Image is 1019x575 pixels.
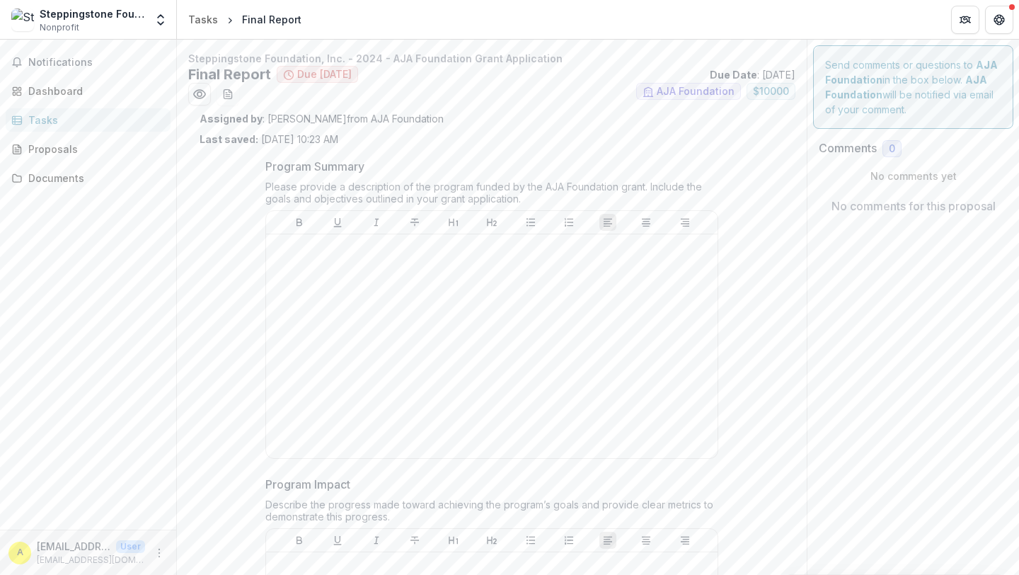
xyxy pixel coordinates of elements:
button: Align Center [638,214,655,231]
button: Bold [291,532,308,549]
p: No comments yet [819,169,1008,183]
span: 0 [889,143,895,155]
button: Align Center [638,532,655,549]
p: [EMAIL_ADDRESS][DOMAIN_NAME] [37,554,145,567]
button: Open entity switcher [151,6,171,34]
button: Italicize [368,214,385,231]
button: Align Right [677,214,693,231]
a: Tasks [6,108,171,132]
h2: Comments [819,142,877,155]
p: : [PERSON_NAME] from AJA Foundation [200,111,784,126]
button: download-word-button [217,83,239,106]
span: Due [DATE] [297,69,352,81]
div: advancement@steppingstone.org [17,548,23,557]
p: [DATE] 10:23 AM [200,132,338,147]
button: Bold [291,214,308,231]
div: Steppingstone Foundation, Inc. [40,6,145,21]
nav: breadcrumb [183,9,307,30]
button: Ordered List [560,532,577,549]
button: Heading 2 [483,214,500,231]
button: Heading 1 [445,214,462,231]
div: Dashboard [28,84,159,98]
p: : [DATE] [710,67,795,82]
button: Underline [329,532,346,549]
button: Ordered List [560,214,577,231]
span: AJA Foundation [657,86,735,98]
span: Notifications [28,57,165,69]
div: Documents [28,171,159,186]
button: Align Left [599,532,616,549]
p: Program Impact [265,476,350,493]
button: Strike [406,532,423,549]
button: Notifications [6,51,171,74]
p: [EMAIL_ADDRESS][DOMAIN_NAME] [37,539,110,554]
div: Tasks [188,12,218,27]
div: Send comments or questions to in the box below. will be notified via email of your comment. [813,45,1013,129]
div: Please provide a description of the program funded by the AJA Foundation grant. Include the goals... [265,181,718,210]
button: Preview 8bc01a9d-8808-4f83-96ee-fed823303a03.pdf [188,83,211,106]
a: Tasks [183,9,224,30]
p: Steppingstone Foundation, Inc. - 2024 - AJA Foundation Grant Application [188,51,795,66]
p: Program Summary [265,158,364,175]
h2: Final Report [188,66,271,83]
a: Documents [6,166,171,190]
a: Proposals [6,137,171,161]
div: Final Report [242,12,301,27]
strong: Assigned by [200,113,263,125]
button: Strike [406,214,423,231]
button: Bullet List [522,532,539,549]
button: Get Help [985,6,1013,34]
strong: Last saved: [200,133,258,145]
button: More [151,545,168,562]
button: Bullet List [522,214,539,231]
div: Tasks [28,113,159,127]
p: User [116,540,145,553]
button: Underline [329,214,346,231]
button: Partners [951,6,979,34]
a: Dashboard [6,79,171,103]
div: Proposals [28,142,159,156]
button: Heading 2 [483,532,500,549]
div: Describe the progress made toward achieving the program’s goals and provide clear metrics to demo... [265,499,718,528]
button: Align Right [677,532,693,549]
strong: Due Date [710,69,757,81]
span: $ 10000 [753,86,789,98]
p: No comments for this proposal [831,198,996,215]
img: Steppingstone Foundation, Inc. [11,8,34,31]
button: Align Left [599,214,616,231]
button: Italicize [368,532,385,549]
span: Nonprofit [40,21,79,34]
button: Heading 1 [445,532,462,549]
